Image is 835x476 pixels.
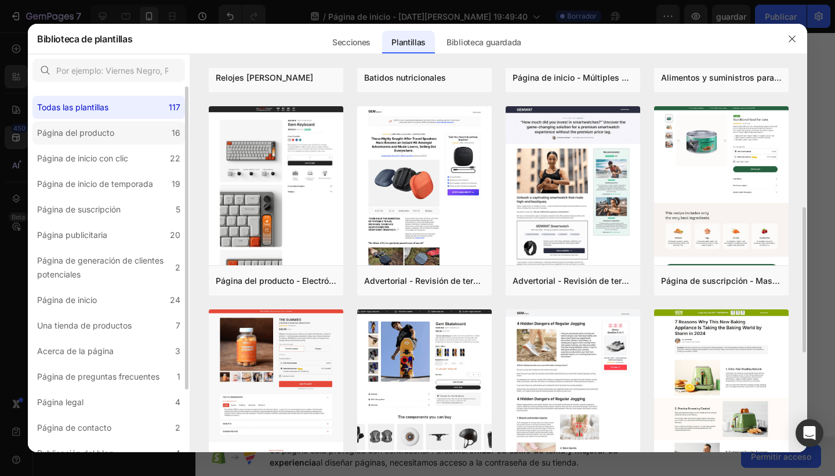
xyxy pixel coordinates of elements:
[37,319,132,333] div: Una tienda de productos
[382,31,435,54] div: Plantillas
[95,162,155,174] div: Elegir plantillas
[76,241,174,253] div: Añadir sección en blanco
[323,31,380,54] div: Secciones
[364,71,446,85] div: Batidos nutricionales
[175,344,180,358] div: 3
[37,344,114,358] div: Acerca de la página
[37,126,114,140] div: Página del producto
[37,100,108,114] div: Todas las plantillas
[74,176,174,187] span: inspirado por expertos en CRO
[175,446,180,460] div: 4
[170,152,180,165] div: 22
[96,201,154,214] div: Generar diseño
[37,395,83,409] div: Página legal
[37,152,128,165] div: Página de inicio con clic
[661,71,782,85] div: Alimentos y suministros para mascotas - Tienda de un producto
[177,370,180,384] div: 1
[437,31,531,54] div: Biblioteca guardada
[37,370,159,384] div: Página de preguntas frecuentes
[216,274,336,288] div: Página del producto - Electrónica de consumo - Teclado
[69,255,179,266] span: luego arrastra y suelta elementos
[172,126,180,140] div: 16
[172,177,180,191] div: 19
[513,274,633,288] div: Advertorial - Revisión de terceros - Imagen del producto en uso
[37,203,121,217] div: Página de suscripción
[216,71,313,85] div: Relojes [PERSON_NAME]
[513,71,633,85] div: Página de inicio - Múltiples productos - Ropa - Estilo 4
[37,228,107,242] div: Página publicitaria
[364,274,485,288] div: Advertorial - Revisión de terceros
[661,274,782,288] div: Página de suscripción - Mascotas y animales - Comida para gatos Gem - Estilo 3
[170,293,180,307] div: 24
[175,395,180,409] div: 4
[176,203,180,217] div: 5
[175,421,180,435] div: 2
[175,261,180,275] div: 2
[37,421,111,435] div: Página de contacto
[170,228,180,242] div: 20
[37,254,170,282] div: Página de generación de clientes potenciales
[32,59,185,82] input: Por ejemplo: Viernes Negro, Rebajas, etc.
[96,216,152,226] span: de URL o imagen
[37,293,97,307] div: Página de inicio
[37,446,114,460] div: Publicación del blog
[10,136,75,148] span: Añadir sección
[169,100,180,114] div: 117
[796,419,823,447] div: Mensajero de Intercom abierto
[1,44,248,99] p: ¡Quita Ya esas Manchas en tus Partes íntimas!
[176,319,180,333] div: 7
[37,177,153,191] div: Página de inicio de temporada
[37,24,132,54] h2: Biblioteca de plantillas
